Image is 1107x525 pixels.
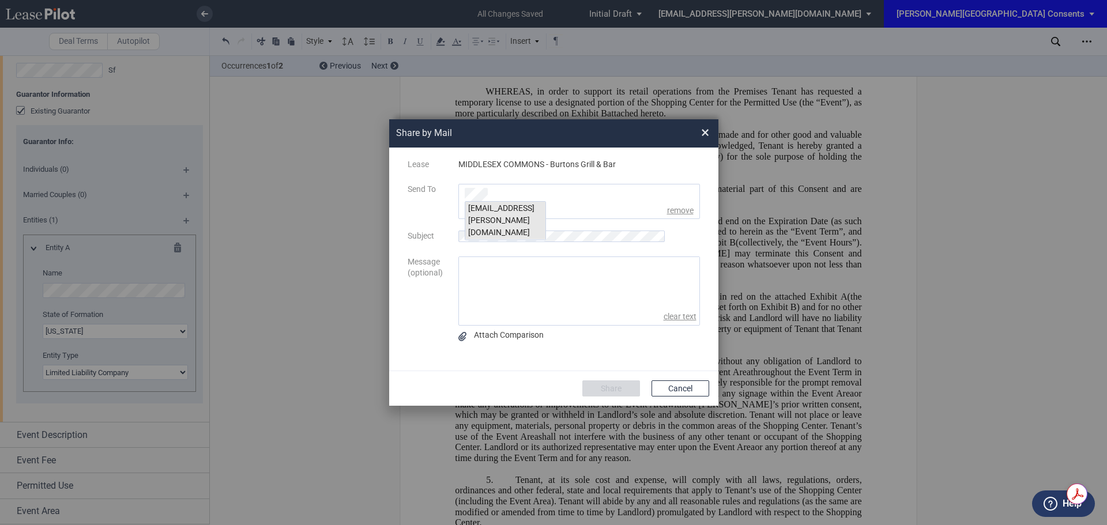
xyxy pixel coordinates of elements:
[408,231,434,240] span: Subject
[396,127,657,139] h2: Share by Mail
[408,184,436,194] span: Send To
[664,311,696,323] span: clear text
[652,380,709,396] button: Cancel
[408,257,443,278] span: Message (optional)
[474,330,544,339] span: Attach Comparison
[465,205,700,217] div: Bcc yourself
[1063,496,1082,511] label: Help
[389,119,718,406] md-dialog: Share by ...
[459,257,699,308] textarea: message
[667,205,694,217] span: remove
[582,380,640,396] button: Share
[408,160,429,169] span: Lease
[458,160,616,169] span: MIDDLESEX COMMONS - Burtons Grill & Bar
[465,202,545,240] div: [EMAIL_ADDRESS][PERSON_NAME][DOMAIN_NAME]
[458,231,665,243] input: Subject
[458,326,700,345] div: Compare
[701,123,709,142] span: ×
